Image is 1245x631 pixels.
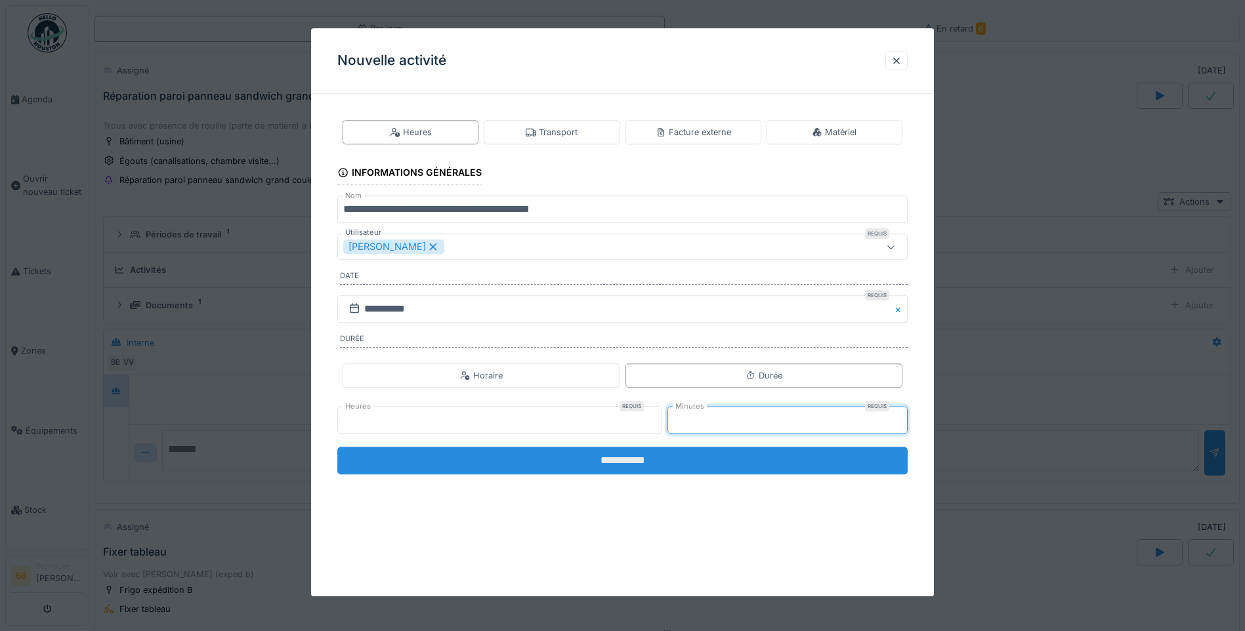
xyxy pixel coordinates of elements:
label: Nom [343,191,364,202]
div: Durée [746,369,782,382]
button: Close [893,295,908,323]
label: Date [340,271,908,285]
h3: Nouvelle activité [337,52,446,69]
div: [PERSON_NAME] [343,240,444,254]
div: Informations générales [337,163,482,185]
label: Utilisateur [343,228,384,239]
div: Horaire [460,369,503,382]
label: Heures [343,401,373,412]
label: Durée [340,333,908,348]
div: Requis [865,290,889,300]
div: Requis [865,229,889,239]
label: Minutes [673,401,707,412]
div: Requis [865,401,889,411]
div: Transport [526,126,578,138]
div: Heures [390,126,432,138]
div: Matériel [812,126,856,138]
div: Facture externe [656,126,731,138]
div: Requis [620,401,644,411]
